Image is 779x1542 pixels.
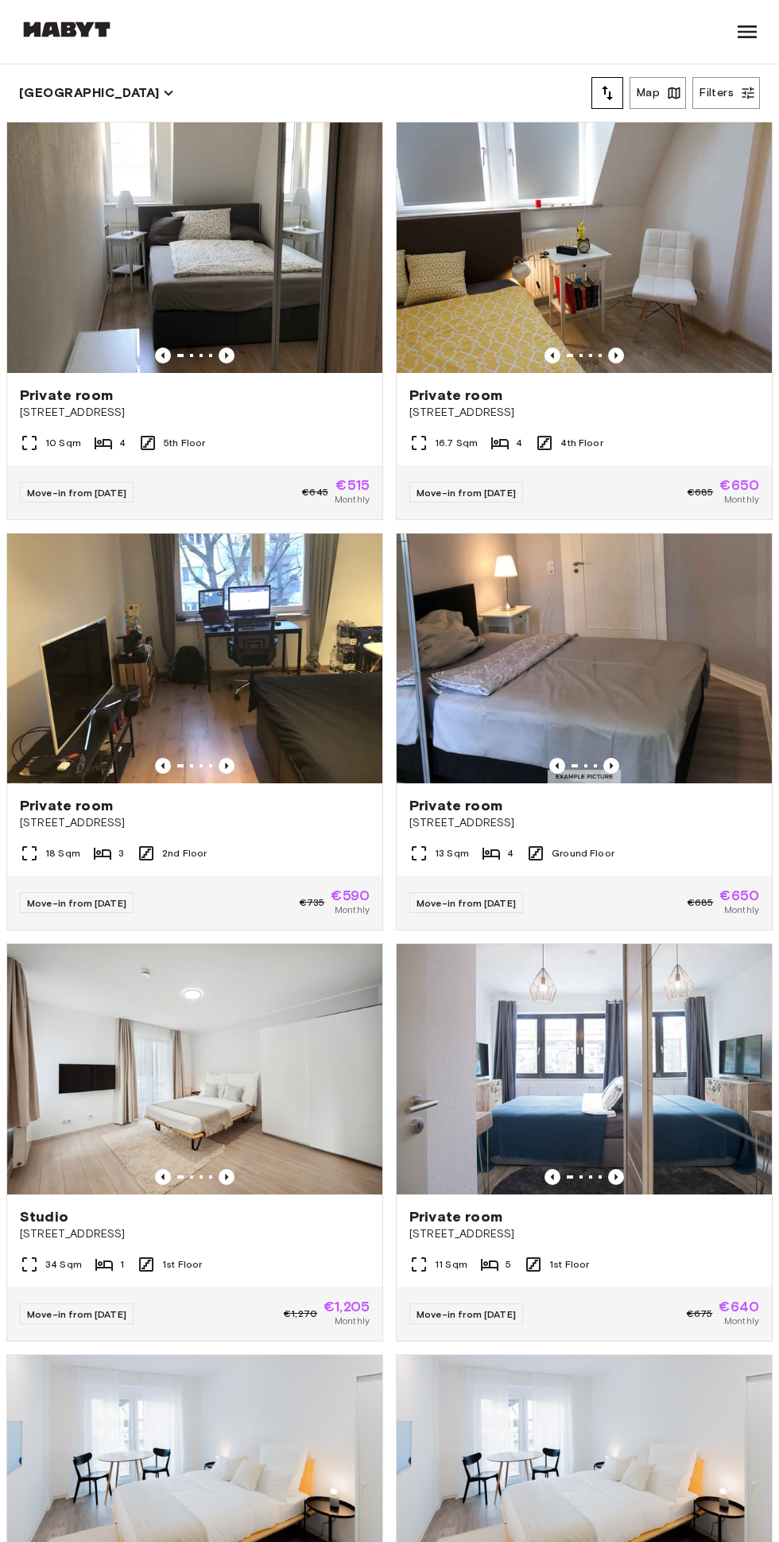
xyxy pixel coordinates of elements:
[27,897,126,909] span: Move-in from [DATE]
[545,1169,560,1185] button: Previous image
[409,1207,502,1226] span: Private room
[20,1226,370,1242] span: [STREET_ADDRESS]
[507,846,514,860] span: 4
[435,436,478,450] span: 16.7 Sqm
[162,1257,202,1272] span: 1st Floor
[506,1257,511,1272] span: 5
[719,888,759,903] span: €650
[27,487,126,499] span: Move-in from [DATE]
[516,436,522,450] span: 4
[549,1257,589,1272] span: 1st Floor
[20,1207,68,1226] span: Studio
[724,903,759,917] span: Monthly
[7,944,382,1194] img: Marketing picture of unit DE-04-070-006-01
[591,77,623,109] button: tune
[20,405,370,421] span: [STREET_ADDRESS]
[396,533,773,931] a: Marketing picture of unit DE-04-038-001-03HFPrevious imagePrevious imagePrivate room[STREET_ADDRE...
[719,1299,759,1314] span: €640
[409,1226,759,1242] span: [STREET_ADDRESS]
[719,478,759,492] span: €650
[560,436,603,450] span: 4th Floor
[20,386,113,405] span: Private room
[687,1307,713,1321] span: €675
[45,1257,82,1272] span: 34 Sqm
[396,122,773,520] a: Marketing picture of unit DE-04-013-001-01HFPrevious imagePrevious imagePrivate room[STREET_ADDRE...
[545,348,560,363] button: Previous image
[409,796,502,815] span: Private room
[396,943,773,1342] a: Marketing picture of unit DE-04-042-001-02HFPrevious imagePrevious imagePrivate room[STREET_ADDRE...
[7,122,382,373] img: Marketing picture of unit DE-04-029-005-03HF
[6,122,383,520] a: Marketing picture of unit DE-04-029-005-03HFPrevious imagePrevious imagePrivate room[STREET_ADDRE...
[417,487,516,499] span: Move-in from [DATE]
[324,1299,370,1314] span: €1,205
[608,1169,624,1185] button: Previous image
[6,943,383,1342] a: Marketing picture of unit DE-04-070-006-01Previous imagePrevious imageStudio[STREET_ADDRESS]34 Sq...
[552,846,614,860] span: Ground Floor
[155,1169,171,1185] button: Previous image
[155,348,171,363] button: Previous image
[435,846,469,860] span: 13 Sqm
[724,1314,759,1328] span: Monthly
[284,1307,317,1321] span: €1,270
[19,21,114,37] img: Habyt
[331,888,370,903] span: €590
[335,1314,370,1328] span: Monthly
[335,492,370,507] span: Monthly
[397,944,772,1194] img: Marketing picture of unit DE-04-042-001-02HF
[120,1257,124,1272] span: 1
[724,492,759,507] span: Monthly
[688,895,714,910] span: €685
[19,82,174,104] button: [GEOGRAPHIC_DATA]
[335,478,370,492] span: €515
[409,386,502,405] span: Private room
[7,534,382,784] img: Marketing picture of unit DE-04-027-001-01HF
[302,485,328,499] span: €645
[20,796,113,815] span: Private room
[409,405,759,421] span: [STREET_ADDRESS]
[6,533,383,931] a: Marketing picture of unit DE-04-027-001-01HFPrevious imagePrevious imagePrivate room[STREET_ADDRE...
[397,534,772,784] img: Marketing picture of unit DE-04-038-001-03HF
[20,815,370,831] span: [STREET_ADDRESS]
[608,348,624,363] button: Previous image
[119,436,126,450] span: 4
[155,758,171,774] button: Previous image
[45,436,81,450] span: 10 Sqm
[219,1169,234,1185] button: Previous image
[409,815,759,831] span: [STREET_ADDRESS]
[27,1308,126,1320] span: Move-in from [DATE]
[335,903,370,917] span: Monthly
[549,758,565,774] button: Previous image
[417,1308,516,1320] span: Move-in from [DATE]
[219,758,234,774] button: Previous image
[300,895,325,910] span: €735
[219,348,234,363] button: Previous image
[45,846,80,860] span: 18 Sqm
[164,436,205,450] span: 5th Floor
[603,758,619,774] button: Previous image
[118,846,124,860] span: 3
[162,846,207,860] span: 2nd Floor
[692,77,760,109] button: Filters
[688,485,714,499] span: €685
[630,77,686,109] button: Map
[397,122,772,373] img: Marketing picture of unit DE-04-013-001-01HF
[417,897,516,909] span: Move-in from [DATE]
[435,1257,467,1272] span: 11 Sqm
